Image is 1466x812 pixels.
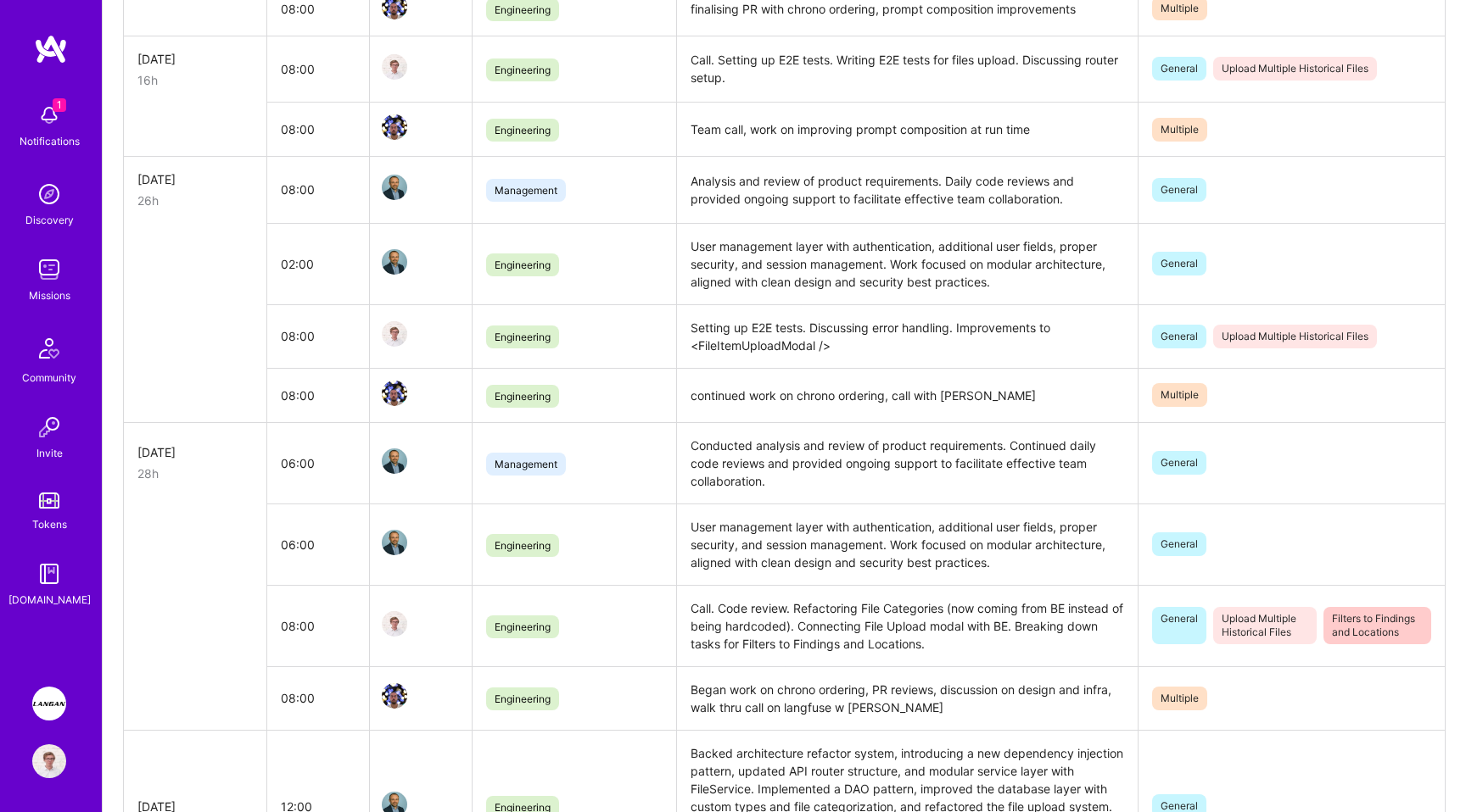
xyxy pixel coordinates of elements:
[32,98,66,132] img: bell
[382,175,407,200] img: Team Member Avatar
[383,113,406,142] a: Team Member Avatar
[1152,607,1206,644] span: General
[20,132,80,150] div: Notifications
[382,381,407,406] img: Team Member Avatar
[1152,178,1206,202] span: General
[267,666,370,730] td: 08:00
[137,71,253,89] div: 16h
[53,98,66,112] span: 1
[1213,325,1377,348] span: Upload Multiple Historical Files
[32,744,66,778] img: User Avatar
[382,448,407,474] img: Team Member Avatar
[486,119,559,142] span: Engineering
[29,328,70,369] img: Community
[677,422,1138,503] td: Conducted analysis and review of product requirements. Continued daily code reviews and provided ...
[32,557,66,591] img: guide book
[8,591,91,609] div: [DOMAIN_NAME]
[32,177,66,211] img: discovery
[1152,252,1206,275] span: General
[36,444,63,462] div: Invite
[382,611,407,637] img: Team Member Avatar
[1152,118,1207,142] span: Multiple
[137,170,253,188] div: [DATE]
[267,422,370,503] td: 06:00
[267,157,370,224] td: 08:00
[267,223,370,304] td: 02:00
[1213,57,1377,81] span: Upload Multiple Historical Files
[267,103,370,157] td: 08:00
[137,443,253,461] div: [DATE]
[382,54,407,80] img: Team Member Avatar
[1152,383,1207,407] span: Multiple
[1152,687,1207,710] span: Multiple
[267,585,370,666] td: 08:00
[267,36,370,103] td: 08:00
[1213,607,1318,644] span: Upload Multiple Historical Files
[267,368,370,422] td: 08:00
[677,36,1138,103] td: Call. Setting up E2E tests. Writing E2E tests for files upload. Discussing router setup.
[383,173,406,202] a: Team Member Avatar
[677,103,1138,157] td: Team call, work on improving prompt composition at run time
[383,447,406,476] a: Team Member Avatar
[32,515,67,533] div: Tokens
[677,157,1138,224] td: Analysis and review of product requirements. Daily code reviews and provided ongoing support to f...
[382,530,407,555] img: Team Member Avatar
[382,321,407,347] img: Team Member Avatar
[486,687,559,710] span: Engineering
[383,320,406,348] a: Team Member Avatar
[28,687,70,720] a: Langan: AI-Copilot for Environmental Site Assessment
[486,179,566,202] span: Management
[677,304,1138,368] td: Setting up E2E tests. Discussing error handling. Improvements to <FileItemUploadModal />
[383,528,406,557] a: Team Member Avatar
[1152,451,1206,475] span: General
[383,379,406,408] a: Team Member Avatar
[29,286,70,304] div: Missions
[39,492,59,509] img: tokens
[486,325,559,348] span: Engineering
[1152,532,1206,556] span: General
[677,503,1138,585] td: User management layer with authentication, additional user fields, proper security, and session m...
[1323,607,1431,644] span: Filters to Findings and Locations
[486,58,559,81] span: Engineering
[1152,57,1206,81] span: General
[382,114,407,140] img: Team Member Avatar
[486,534,559,557] span: Engineering
[32,687,66,720] img: Langan: AI-Copilot for Environmental Site Assessment
[677,666,1138,730] td: Began work on chrono ordering, PR reviews, discussion on design and infra, walk thru call on lang...
[382,683,407,709] img: Team Member Avatar
[137,464,253,482] div: 28h
[677,223,1138,304] td: User management layer with authentication, additional user fields, proper security, and session m...
[1152,325,1206,348] span: General
[486,453,566,476] span: Management
[486,253,559,276] span: Engineering
[137,50,253,68] div: [DATE]
[383,609,406,638] a: Team Member Avatar
[383,681,406,710] a: Team Member Avatar
[486,615,559,638] span: Engineering
[34,34,68,64] img: logo
[677,585,1138,666] td: Call. Code review. Refactoring File Categories (now coming from BE instead of being hardcoded). C...
[28,744,70,778] a: User Avatar
[383,247,406,276] a: Team Member Avatar
[486,385,559,408] span: Engineering
[677,368,1138,422] td: continued work on chrono ordering, call with [PERSON_NAME]
[25,211,74,229] div: Discovery
[382,249,407,275] img: Team Member Avatar
[267,503,370,585] td: 06:00
[32,253,66,286] img: teamwork
[137,192,253,209] div: 26h
[267,304,370,368] td: 08:00
[32,410,66,444] img: Invite
[22,369,76,387] div: Community
[383,53,406,81] a: Team Member Avatar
